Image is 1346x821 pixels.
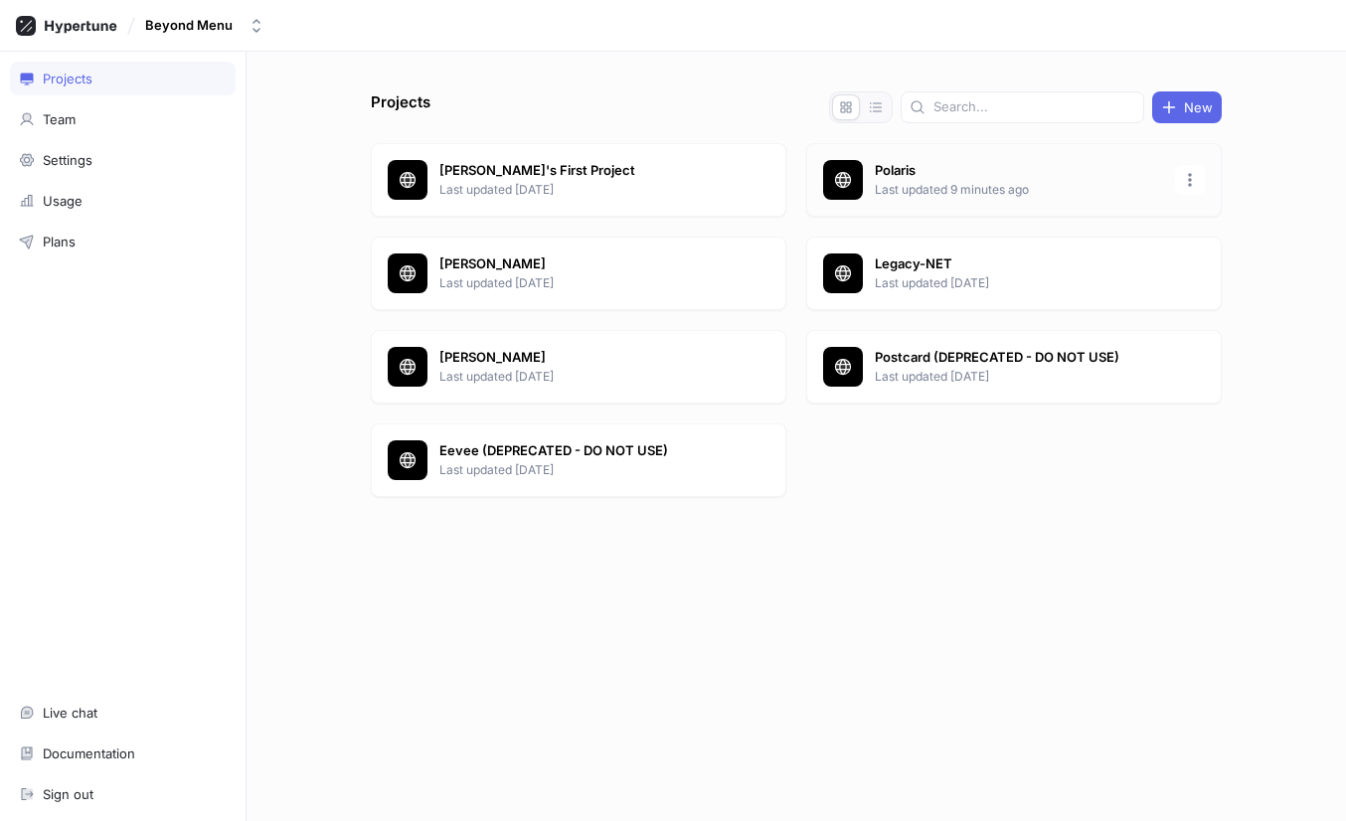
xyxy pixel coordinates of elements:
a: Team [10,102,236,136]
a: Plans [10,225,236,258]
div: Sign out [43,786,93,802]
p: [PERSON_NAME] [439,254,728,274]
p: Last updated 9 minutes ago [875,181,1163,199]
div: Plans [43,234,76,249]
div: Documentation [43,745,135,761]
p: Legacy-NET [875,254,1163,274]
a: Usage [10,184,236,218]
div: Usage [43,193,83,209]
a: Settings [10,143,236,177]
p: Projects [371,91,430,123]
p: Last updated [DATE] [875,368,1163,386]
div: Beyond Menu [145,17,233,34]
div: Live chat [43,705,97,721]
p: Last updated [DATE] [439,274,728,292]
p: Postcard (DEPRECATED - DO NOT USE) [875,348,1163,368]
input: Search... [933,97,1135,117]
p: Polaris [875,161,1163,181]
p: Last updated [DATE] [875,274,1163,292]
p: [PERSON_NAME] [439,348,728,368]
span: New [1184,101,1213,113]
a: Projects [10,62,236,95]
button: Beyond Menu [137,9,272,42]
div: Settings [43,152,92,168]
p: Last updated [DATE] [439,368,728,386]
p: [PERSON_NAME]'s First Project [439,161,728,181]
p: Last updated [DATE] [439,461,728,479]
div: Projects [43,71,92,86]
a: Documentation [10,737,236,770]
button: New [1152,91,1222,123]
div: Team [43,111,76,127]
p: Eevee (DEPRECATED - DO NOT USE) [439,441,728,461]
p: Last updated [DATE] [439,181,728,199]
